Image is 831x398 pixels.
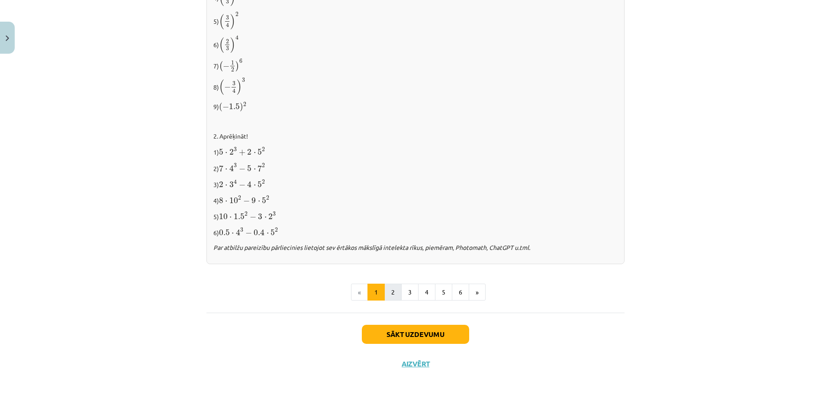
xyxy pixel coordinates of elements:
[240,228,243,232] span: 3
[213,78,618,96] p: 8)
[224,84,231,90] span: −
[206,284,625,301] nav: Page navigation example
[262,197,266,204] span: 5
[234,163,237,168] span: 3
[247,181,251,188] span: 4
[268,214,273,220] span: 2
[229,149,234,155] span: 2
[243,102,246,107] span: 2
[229,197,238,204] span: 10
[225,184,227,187] span: ⋅
[254,152,256,155] span: ⋅
[258,201,260,203] span: ⋅
[254,184,256,187] span: ⋅
[418,284,435,301] button: 4
[236,229,240,236] span: 4
[239,166,245,172] span: −
[258,165,262,171] span: 7
[223,63,229,69] span: −
[231,68,234,72] span: 2
[240,103,243,112] span: )
[213,35,618,53] p: 6)
[384,284,402,301] button: 2
[237,79,242,95] span: )
[238,196,241,200] span: 2
[226,16,229,20] span: 3
[235,36,238,40] span: 4
[219,230,230,236] span: 0.5
[245,230,252,236] span: −
[452,284,469,301] button: 6
[213,243,530,251] i: Par atbilžu pareizību pārliecinies lietojot sev ērtākos mākslīgā intelekta rīkus, piemēram, Photo...
[469,284,486,301] button: »
[247,165,251,171] span: 5
[230,37,235,53] span: )
[234,147,237,152] span: 3
[231,61,234,65] span: 1
[234,214,245,220] span: 1.5
[213,146,618,157] p: 1)
[258,149,262,155] span: 5
[262,180,265,184] span: 2
[219,181,223,188] span: 2
[219,214,228,220] span: 10
[258,214,262,220] span: 3
[275,228,278,232] span: 2
[362,325,469,344] button: Sākt uzdevumu
[254,229,264,236] span: 0.4
[213,178,618,189] p: 3)
[235,12,238,16] span: 2
[239,59,242,63] span: 6
[264,217,267,219] span: ⋅
[219,165,223,171] span: 7
[219,79,224,95] span: (
[219,61,223,71] span: (
[213,227,618,237] p: 6)
[367,284,385,301] button: 1
[258,181,262,188] span: 5
[239,182,245,188] span: −
[262,147,265,152] span: 2
[6,36,9,41] img: icon-close-lesson-0947bae3869378f0d4975bcd49f059093ad1ed9edebbc8119c70593378902aed.svg
[435,284,452,301] button: 5
[229,165,234,171] span: 4
[226,23,229,27] span: 4
[399,359,432,368] button: Aizvērt
[239,149,245,155] span: +
[232,233,234,235] span: ⋅
[222,104,229,110] span: −
[213,100,618,112] p: 9)
[232,81,235,86] span: 3
[229,104,240,110] span: 1.5
[213,12,618,30] p: 5)
[247,149,251,155] span: 2
[225,152,227,155] span: ⋅
[213,210,618,221] p: 5)
[254,168,256,171] span: ⋅
[250,214,256,220] span: −
[213,132,618,141] p: 2. Aprēķināt!
[213,194,618,205] p: 4)
[230,14,235,29] span: )
[266,196,269,200] span: 2
[267,233,269,235] span: ⋅
[232,88,235,93] span: 4
[235,61,239,71] span: )
[229,181,234,188] span: 3
[401,284,419,301] button: 3
[219,37,224,53] span: (
[245,212,248,216] span: 2
[225,168,227,171] span: ⋅
[226,39,229,44] span: 2
[242,78,245,82] span: 3
[219,14,224,29] span: (
[234,179,237,184] span: 4
[251,197,256,204] span: 9
[271,230,275,236] span: 5
[225,201,227,203] span: ⋅
[243,198,250,204] span: −
[219,103,222,112] span: (
[262,163,265,168] span: 2
[213,58,618,72] p: 7)
[213,162,618,173] p: 2)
